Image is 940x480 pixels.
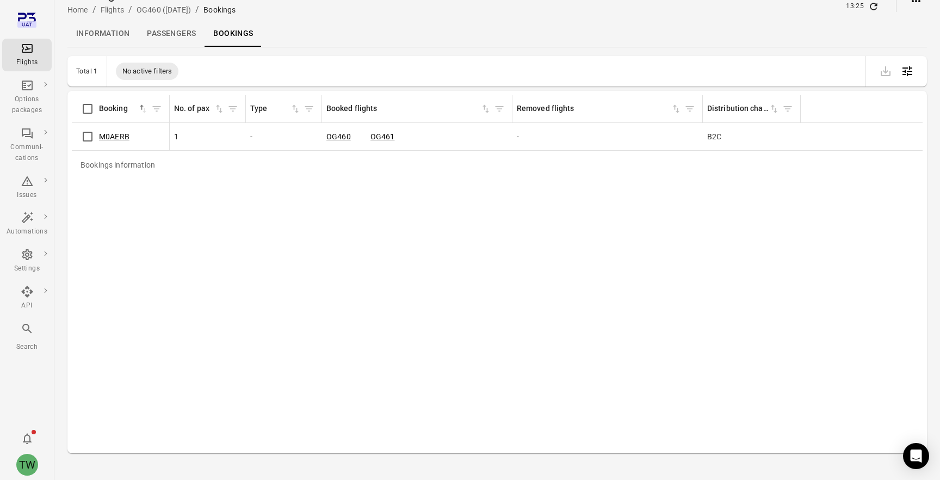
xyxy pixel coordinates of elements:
[7,263,47,274] div: Settings
[138,21,205,47] a: Passengers
[149,101,165,117] button: Filter by booking
[326,103,480,115] div: Booked flights
[7,57,47,68] div: Flights
[72,151,164,179] div: Bookings information
[116,66,179,77] span: No active filters
[2,124,52,167] a: Communi-cations
[370,132,395,141] a: OG461
[7,342,47,353] div: Search
[137,5,191,14] a: OG460 ([DATE])
[301,101,317,117] button: Filter by type
[2,208,52,241] a: Automations
[517,103,682,115] span: Removed flights
[92,3,96,16] li: /
[174,103,214,115] div: No. of pax
[7,142,47,164] div: Communi-cations
[780,101,796,117] button: Filter by distribution channel
[250,131,318,142] div: -
[707,103,780,115] span: Distribution channel
[205,21,262,47] a: Bookings
[517,103,671,115] div: Removed flights
[2,39,52,71] a: Flights
[16,454,38,476] div: TW
[2,76,52,119] a: Options packages
[326,103,491,115] span: Booked flights
[99,103,138,115] div: Booking
[707,131,721,142] span: B2C
[250,103,290,115] div: Type
[903,443,929,469] div: Open Intercom Messenger
[203,4,236,15] div: Bookings
[326,103,491,115] div: Sort by booked flights in ascending order
[2,319,52,355] button: Search
[517,103,682,115] div: Sort by removed flights in ascending order
[195,3,199,16] li: /
[707,103,780,115] div: Sort by distribution channel in ascending order
[326,132,351,141] a: OG460
[517,131,698,142] div: -
[250,103,301,115] span: Type
[875,65,896,76] span: Please make a selection to export
[896,60,918,82] button: Open table configuration
[16,428,38,450] button: Notifications
[7,190,47,201] div: Issues
[225,101,241,117] button: Filter by no. of pax
[491,101,508,117] button: Filter by booked flights
[67,3,236,16] nav: Breadcrumbs
[12,450,42,480] button: Tony Wang
[868,1,879,12] button: Refresh data
[76,67,98,75] div: Total 1
[7,226,47,237] div: Automations
[67,21,138,47] a: Information
[174,103,225,115] span: No. of pax
[2,245,52,278] a: Settings
[682,101,698,117] button: Filter by removed flights
[7,300,47,311] div: API
[67,5,88,14] a: Home
[99,103,149,115] span: Booking
[2,282,52,315] a: API
[846,1,864,12] div: 13:25
[250,103,301,115] div: Sort by type in ascending order
[101,5,124,14] a: Flights
[7,94,47,116] div: Options packages
[67,21,927,47] div: Local navigation
[99,103,149,115] div: Sort by booking in descending order
[128,3,132,16] li: /
[174,103,225,115] div: Sort by no. of pax in ascending order
[99,132,129,141] a: M0AERB
[174,131,178,142] span: 1
[2,171,52,204] a: Issues
[707,103,769,115] div: Distribution channel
